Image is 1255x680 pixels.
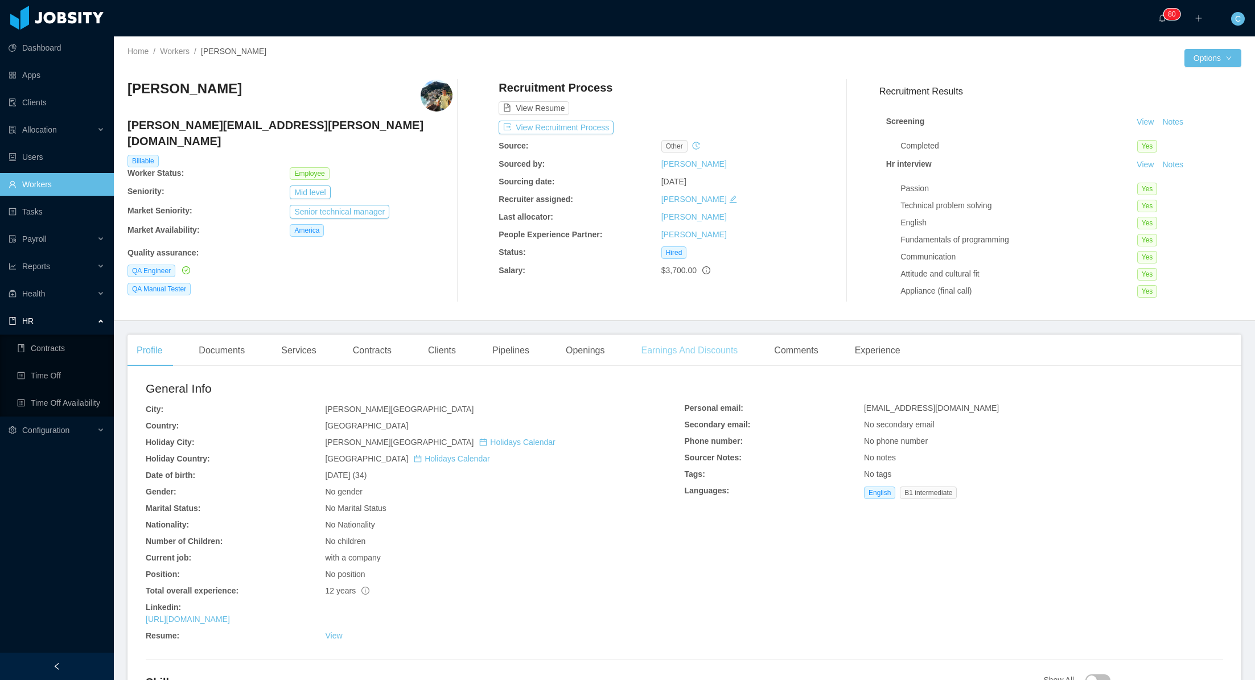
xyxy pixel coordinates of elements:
span: No position [325,570,365,579]
b: Phone number: [685,436,743,446]
h4: [PERSON_NAME][EMAIL_ADDRESS][PERSON_NAME][DOMAIN_NAME] [127,117,452,149]
b: Number of Children: [146,537,223,546]
div: Fundamentals of programming [900,234,1137,246]
a: [URL][DOMAIN_NAME] [146,615,230,624]
div: Appliance (final call) [900,285,1137,297]
span: info-circle [361,587,369,595]
a: icon: pie-chartDashboard [9,36,105,59]
span: $3,700.00 [661,266,697,275]
h3: [PERSON_NAME] [127,80,242,98]
span: Yes [1137,183,1158,195]
p: 8 [1168,9,1172,20]
a: icon: exportView Recruitment Process [499,123,614,132]
a: icon: profileTasks [9,200,105,223]
h3: Recruitment Results [879,84,1241,98]
div: Clients [419,335,465,366]
span: Yes [1137,200,1158,212]
a: View [1133,117,1158,126]
span: [DATE] (34) [325,471,367,480]
b: Last allocator: [499,212,553,221]
b: Worker Status: [127,168,184,178]
b: Sourcing date: [499,177,554,186]
button: Notes [1158,116,1188,129]
a: icon: calendarHolidays Calendar [414,454,489,463]
i: icon: line-chart [9,262,17,270]
span: B1 intermediate [900,487,957,499]
div: English [900,217,1137,229]
a: icon: check-circle [180,266,190,275]
b: Date of birth: [146,471,195,480]
b: Quality assurance : [127,248,199,257]
b: Linkedin: [146,603,181,612]
span: Yes [1137,217,1158,229]
div: Passion [900,183,1137,195]
b: Market Seniority: [127,206,192,215]
span: Allocation [22,125,57,134]
b: Marital Status: [146,504,200,513]
span: No gender [325,487,362,496]
a: [PERSON_NAME] [661,195,727,204]
button: Mid level [290,186,330,199]
span: No phone number [864,436,928,446]
button: icon: exportView Recruitment Process [499,121,614,134]
b: Sourced by: [499,159,545,168]
a: icon: bookContracts [17,337,105,360]
b: Holiday City: [146,438,195,447]
span: Hired [661,246,687,259]
span: other [661,140,688,153]
button: Notes [1158,158,1188,172]
div: Earnings And Discounts [632,335,747,366]
b: Gender: [146,487,176,496]
span: / [153,47,155,56]
span: Employee [290,167,329,180]
i: icon: plus [1195,14,1203,22]
div: Attitude and cultural fit [900,268,1137,280]
span: America [290,224,324,237]
div: Openings [557,335,614,366]
span: HR [22,316,34,325]
div: Experience [846,335,910,366]
span: Payroll [22,234,47,244]
div: Profile [127,335,171,366]
div: Technical problem solving [900,200,1137,212]
div: Documents [190,335,254,366]
b: City: [146,405,163,414]
i: icon: solution [9,126,17,134]
a: icon: calendarHolidays Calendar [479,438,555,447]
button: Senior technical manager [290,205,389,219]
span: Yes [1137,268,1158,281]
span: with a company [325,553,380,562]
img: ea4c79d0-615b-11e9-9ad3-79f0f2557f48_6655f6fcabeea-400w.png [421,80,452,112]
span: Yes [1137,234,1158,246]
b: Salary: [499,266,525,275]
i: icon: edit [729,195,737,203]
a: icon: auditClients [9,91,105,114]
span: QA Manual Tester [127,283,191,295]
a: icon: userWorkers [9,173,105,196]
b: Tags: [685,469,705,479]
button: Optionsicon: down [1184,49,1241,67]
span: / [194,47,196,56]
b: Languages: [685,486,730,495]
i: icon: calendar [479,438,487,446]
span: [GEOGRAPHIC_DATA] [325,454,489,463]
b: Source: [499,141,528,150]
span: English [864,487,895,499]
a: icon: profileTime Off Availability [17,391,105,414]
b: Current job: [146,553,191,562]
span: [PERSON_NAME] [201,47,266,56]
div: No tags [864,468,1223,480]
span: Reports [22,262,50,271]
span: QA Engineer [127,265,175,277]
b: People Experience Partner: [499,230,602,239]
div: Completed [900,140,1137,152]
button: icon: file-textView Resume [499,101,569,115]
a: Home [127,47,149,56]
div: Comments [765,335,827,366]
span: 12 years [325,586,369,595]
i: icon: check-circle [182,266,190,274]
b: Secondary email: [685,420,751,429]
i: icon: bell [1158,14,1166,22]
div: Communication [900,251,1137,263]
span: Yes [1137,251,1158,263]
